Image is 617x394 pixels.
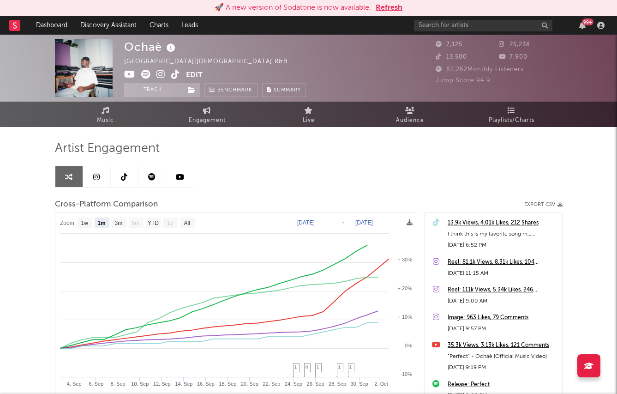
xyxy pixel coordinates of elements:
[376,2,402,13] button: Refresh
[186,70,203,81] button: Edit
[303,115,315,126] span: Live
[350,381,368,387] text: 30. Sep
[97,220,105,226] text: 1m
[55,143,160,154] span: Artist Engagement
[30,16,74,35] a: Dashboard
[338,364,341,370] span: 1
[219,381,236,387] text: 18. Sep
[489,115,534,126] span: Playlists/Charts
[153,381,170,387] text: 12. Sep
[131,381,149,387] text: 10. Sep
[349,364,352,370] span: 1
[297,219,315,226] text: [DATE]
[89,381,103,387] text: 6. Sep
[414,20,552,31] input: Search for artists
[143,16,175,35] a: Charts
[60,220,74,226] text: Zoom
[124,56,298,67] div: [GEOGRAPHIC_DATA] | [DEMOGRAPHIC_DATA] R&B
[448,296,557,307] div: [DATE] 9:00 AM
[258,102,359,127] a: Live
[175,381,192,387] text: 14. Sep
[355,219,373,226] text: [DATE]
[579,22,586,29] button: 99+
[448,340,557,351] a: 35.3k Views, 3.13k Likes, 121 Comments
[397,314,412,320] text: + 10%
[436,78,491,84] span: Jump Score: 94.9
[215,2,371,13] div: 🚀 A new version of Sodatone is now available.
[294,364,297,370] span: 1
[499,54,527,60] span: 7,900
[524,202,563,207] button: Export CSV
[448,229,557,240] div: I think this is my favorite song rn… “PERFECT” official music video out now on YouTube! #fyp #chr...
[448,379,557,390] a: Release: Perfect
[175,16,204,35] a: Leads
[397,257,412,262] text: + 30%
[274,88,301,93] span: Summary
[436,42,462,48] span: 7,125
[400,371,412,377] text: -10%
[132,220,139,226] text: 6m
[55,199,158,210] span: Cross-Platform Comparison
[329,381,346,387] text: 28. Sep
[197,381,214,387] text: 16. Sep
[285,381,302,387] text: 24. Sep
[81,220,88,226] text: 1w
[189,115,226,126] span: Engagement
[167,220,173,226] text: 1y
[124,39,178,55] div: Ochaè
[262,83,306,97] button: Summary
[217,85,252,96] span: Benchmark
[359,102,461,127] a: Audience
[97,115,114,126] span: Music
[124,83,182,97] button: Track
[340,219,345,226] text: →
[147,220,158,226] text: YTD
[74,16,143,35] a: Discovery Assistant
[448,285,557,296] a: Reel: 111k Views, 5.34k Likes, 246 Comments
[448,268,557,279] div: [DATE] 11:15 AM
[114,220,122,226] text: 3m
[436,54,467,60] span: 13,500
[374,381,388,387] text: 2. Oct
[184,220,190,226] text: All
[448,362,557,373] div: [DATE] 9:19 PM
[448,218,557,229] a: 13.9k Views, 4.01k Likes, 212 Shares
[582,18,593,25] div: 99 +
[499,42,530,48] span: 25,238
[397,285,412,291] text: + 20%
[461,102,563,127] a: Playlists/Charts
[204,83,258,97] a: Benchmark
[396,115,424,126] span: Audience
[55,102,156,127] a: Music
[405,343,412,348] text: 0%
[448,257,557,268] a: Reel: 81.1k Views, 8.31k Likes, 104 Comments
[241,381,258,387] text: 20. Sep
[306,381,324,387] text: 26. Sep
[317,364,319,370] span: 1
[156,102,258,127] a: Engagement
[436,67,524,73] span: 82,262 Monthly Listeners
[448,351,557,362] div: “Perfect” - Ochaè [Official Music Video]
[306,364,308,370] span: 4
[263,381,280,387] text: 22. Sep
[110,381,125,387] text: 8. Sep
[66,381,81,387] text: 4. Sep
[448,312,557,323] a: Image: 963 Likes, 79 Comments
[448,323,557,334] div: [DATE] 9:57 PM
[448,240,557,251] div: [DATE] 6:52 PM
